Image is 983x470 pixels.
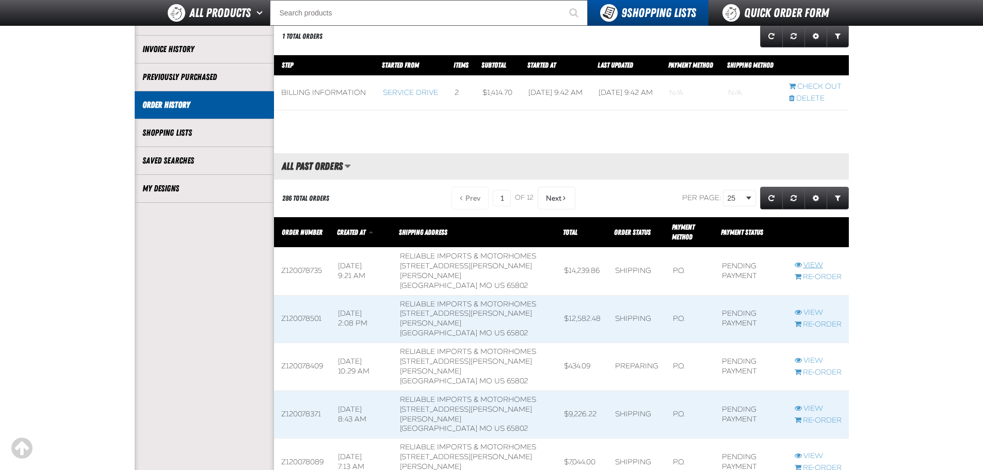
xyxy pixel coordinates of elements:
td: $12,582.48 [557,295,608,343]
input: Current page number [493,190,511,206]
span: US [494,424,505,433]
td: Z120078501 [274,295,331,343]
a: Saved Searches [142,155,266,167]
th: Row actions [782,55,849,76]
td: P.O. [666,343,715,391]
td: [DATE] 2:08 PM [331,295,393,343]
td: [DATE] 10:29 AM [331,343,393,391]
a: Re-Order Z120078409 order [795,368,842,378]
span: US [494,329,505,337]
span: MO [479,424,492,433]
td: [DATE] 8:43 AM [331,391,393,439]
bdo: 65802 [507,281,528,290]
a: Subtotal [481,61,506,69]
span: Per page: [682,193,721,202]
span: [STREET_ADDRESS][PERSON_NAME][PERSON_NAME] [400,309,532,328]
button: Next Page [538,187,575,209]
span: Shipping Address [399,228,447,236]
a: Last Updated [598,61,633,69]
a: View Z120078735 order [795,261,842,270]
div: 286 Total Orders [282,193,329,203]
td: [DATE] 9:21 AM [331,248,393,296]
strong: 9 [621,6,627,20]
a: Expand or Collapse Grid Filters [827,187,849,209]
td: Z120078371 [274,391,331,439]
span: Payment Status [721,228,763,236]
div: 1 Total Orders [282,31,323,41]
span: [GEOGRAPHIC_DATA] [400,377,477,385]
td: Pending payment [715,248,787,296]
a: Order History [142,99,266,111]
span: Created At [337,228,365,236]
span: RELIABLE IMPORTS & MOTORHOMES [400,252,536,261]
span: [GEOGRAPHIC_DATA] [400,281,477,290]
span: All Products [189,4,251,22]
a: Started At [527,61,556,69]
a: Created At [337,228,367,236]
th: Row actions [787,217,849,248]
a: Service Drive [383,88,438,97]
span: 25 [728,193,744,204]
a: Re-Order Z120078371 order [795,416,842,426]
span: Payment Method [672,223,695,241]
a: Shopping Lists [142,127,266,139]
span: Shipping Method [727,61,773,69]
a: Expand or Collapse Grid Settings [804,187,827,209]
a: Previously Purchased [142,71,266,83]
td: Z120078409 [274,343,331,391]
td: 2 [447,76,475,110]
td: P.O. [666,248,715,296]
div: Billing Information [281,88,368,98]
a: Refresh grid action [760,187,783,209]
a: Reset grid action [782,25,805,47]
td: Blank [662,76,721,110]
a: View Z120078501 order [795,308,842,318]
span: Shopping Lists [621,6,696,20]
a: Refresh grid action [760,25,783,47]
a: Order Status [614,228,651,236]
a: Invoice History [142,43,266,55]
span: MO [479,377,492,385]
a: View Z120078409 order [795,356,842,366]
span: MO [479,281,492,290]
td: $9,226.22 [557,391,608,439]
span: US [494,281,505,290]
span: RELIABLE IMPORTS & MOTORHOMES [400,300,536,309]
span: US [494,377,505,385]
td: P.O. [666,295,715,343]
td: Shipping [608,295,666,343]
div: Scroll to the top [10,437,33,460]
td: Blank [721,76,781,110]
span: [GEOGRAPHIC_DATA] [400,424,477,433]
td: [DATE] 9:42 AM [521,76,592,110]
span: Started From [382,61,419,69]
td: P.O. [666,391,715,439]
td: $1,414.70 [475,76,521,110]
a: Order Number [282,228,323,236]
a: Reset grid action [782,187,805,209]
span: Next Page [546,194,561,202]
a: Payment Method [668,61,713,69]
h2: All Past Orders [274,160,343,172]
bdo: 65802 [507,377,528,385]
td: $434.09 [557,343,608,391]
span: [STREET_ADDRESS][PERSON_NAME][PERSON_NAME] [400,405,532,424]
td: Pending payment [715,295,787,343]
td: Pending payment [715,343,787,391]
a: My Designs [142,183,266,195]
a: Total [563,228,577,236]
a: View Z120078371 order [795,404,842,414]
a: Re-Order Z120078735 order [795,272,842,282]
a: Expand or Collapse Grid Settings [804,25,827,47]
span: RELIABLE IMPORTS & MOTORHOMES [400,395,536,404]
td: $14,239.86 [557,248,608,296]
a: Expand or Collapse Grid Filters [827,25,849,47]
td: Pending payment [715,391,787,439]
span: RELIABLE IMPORTS & MOTORHOMES [400,443,536,451]
span: of 12 [515,193,534,203]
